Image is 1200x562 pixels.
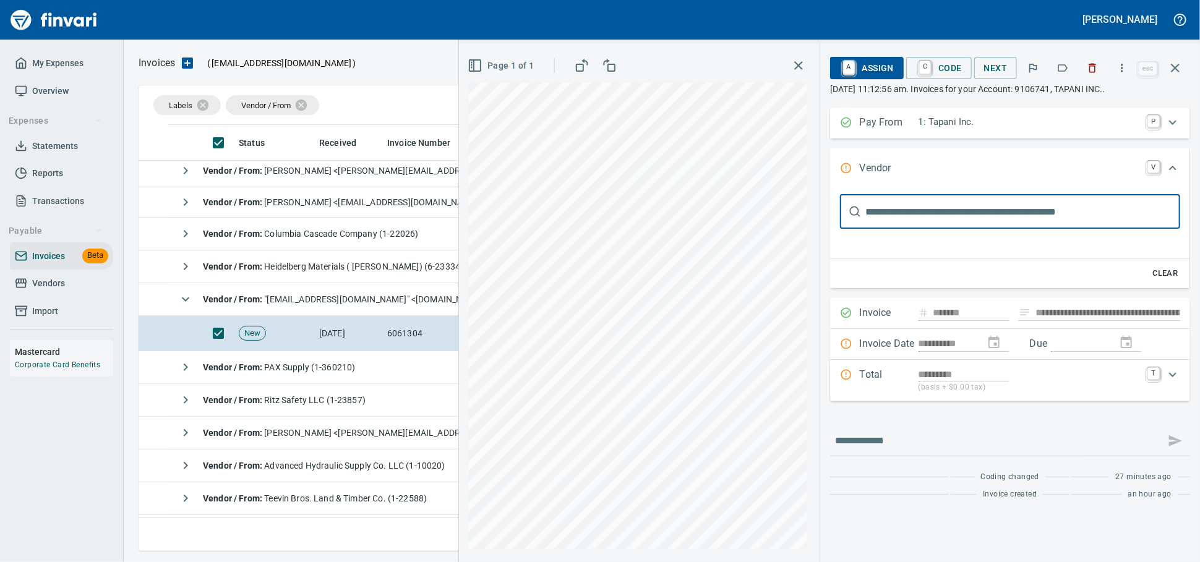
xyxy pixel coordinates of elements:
span: Code [916,57,962,79]
strong: Vendor / From : [203,197,264,207]
strong: Vendor / From : [203,294,264,304]
div: Labels [153,95,221,115]
strong: Vendor / From : [203,362,264,372]
span: Received [319,135,356,150]
span: Reports [32,166,63,181]
span: Invoices [32,249,65,264]
span: Teevin Bros. Land & Timber Co. (1-22588) [203,493,427,503]
a: Overview [10,77,113,105]
button: CCode [906,57,972,79]
span: Next [984,61,1008,76]
span: Invoice created [983,488,1037,501]
strong: Vendor / From : [203,229,264,239]
p: Vendor [860,161,919,177]
a: T [1147,367,1160,380]
nav: breadcrumb [139,56,175,70]
button: AAssign [830,57,904,79]
span: My Expenses [32,56,84,71]
span: Ritz Safety LLC (1-23857) [203,395,366,405]
span: an hour ago [1128,488,1172,501]
a: C [919,61,931,74]
p: Total [860,367,919,394]
a: InvoicesBeta [10,242,113,270]
span: This records your message into the invoice and notifies anyone mentioned [1160,426,1190,456]
a: My Expenses [10,49,113,77]
span: Import [32,304,58,319]
span: Clear [1149,266,1182,281]
span: Heidelberg Materials ( [PERSON_NAME]) (6-23334) [203,262,463,271]
span: Status [239,135,281,150]
h6: Mastercard [15,345,113,359]
div: Expand [830,108,1190,138]
span: New [239,328,265,339]
p: Pay From [860,115,919,131]
a: Vendors [10,270,113,297]
span: Overview [32,83,69,99]
span: Close invoice [1136,53,1190,83]
button: Discard [1079,54,1106,82]
a: Transactions [10,187,113,215]
span: Statements [32,138,78,154]
span: Received [319,135,372,150]
button: Clear [1146,264,1185,283]
p: Invoices [139,56,175,70]
button: More [1108,54,1136,82]
span: [PERSON_NAME] <[PERSON_NAME][EMAIL_ADDRESS][PERSON_NAME][DOMAIN_NAME]> [203,428,617,438]
strong: Vendor / From : [203,493,264,503]
button: [PERSON_NAME] [1080,10,1160,29]
td: 6061304 [382,316,475,351]
span: Coding changed [981,471,1040,483]
td: [DATE] [314,316,382,351]
a: esc [1139,62,1157,75]
p: (basis + $0.00 tax) [919,381,1140,394]
a: Import [10,297,113,325]
span: Page 1 of 1 [470,58,534,74]
a: Reports [10,160,113,187]
a: V [1147,161,1160,173]
p: ( ) [200,57,356,69]
span: "[EMAIL_ADDRESS][DOMAIN_NAME]" <[DOMAIN_NAME][EMAIL_ADDRESS][DOMAIN_NAME]> [203,294,627,304]
span: [EMAIL_ADDRESS][DOMAIN_NAME] [210,57,353,69]
button: Expenses [4,109,107,132]
span: Invoice Number [387,135,450,150]
button: Payable [4,219,107,242]
strong: Vendor / From : [203,166,264,176]
span: Beta [82,249,108,263]
a: Statements [10,132,113,160]
span: Labels [169,101,192,110]
h5: [PERSON_NAME] [1083,13,1157,26]
span: 27 minutes ago [1115,471,1172,483]
span: Advanced Hydraulic Supply Co. LLC (1-10020) [203,461,445,470]
strong: Vendor / From : [203,262,264,271]
button: Page 1 of 1 [465,54,539,77]
a: P [1147,115,1160,127]
span: Columbia Cascade Company (1-22026) [203,229,418,239]
button: Labels [1049,54,1076,82]
span: [PERSON_NAME] <[PERSON_NAME][EMAIL_ADDRESS][PERSON_NAME][DOMAIN_NAME]> [203,166,617,176]
div: Expand [830,148,1190,189]
span: [PERSON_NAME] <[EMAIL_ADDRESS][DOMAIN_NAME]> [203,197,482,207]
a: Corporate Card Benefits [15,360,100,369]
div: Expand [830,189,1190,288]
strong: Vendor / From : [203,461,264,470]
p: [DATE] 11:12:56 am. Invoices for your Account: 9106741, TAPANI INC.. [830,83,1190,95]
span: PAX Supply (1-360210) [203,362,355,372]
button: Next [974,57,1018,80]
img: Finvari [7,5,100,35]
div: Expand [830,360,1190,401]
span: Assign [840,57,894,79]
span: Vendors [32,276,65,291]
div: Vendor / From [226,95,319,115]
span: Expenses [9,113,102,129]
a: A [843,61,855,74]
strong: Vendor / From : [203,428,264,438]
button: Flag [1019,54,1047,82]
span: Invoice Number [387,135,466,150]
span: Payable [9,223,102,239]
span: Status [239,135,265,150]
span: Transactions [32,194,84,209]
span: Vendor / From [241,101,291,110]
button: Upload an Invoice [175,56,200,70]
p: 1: Tapani Inc. [919,115,1140,129]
